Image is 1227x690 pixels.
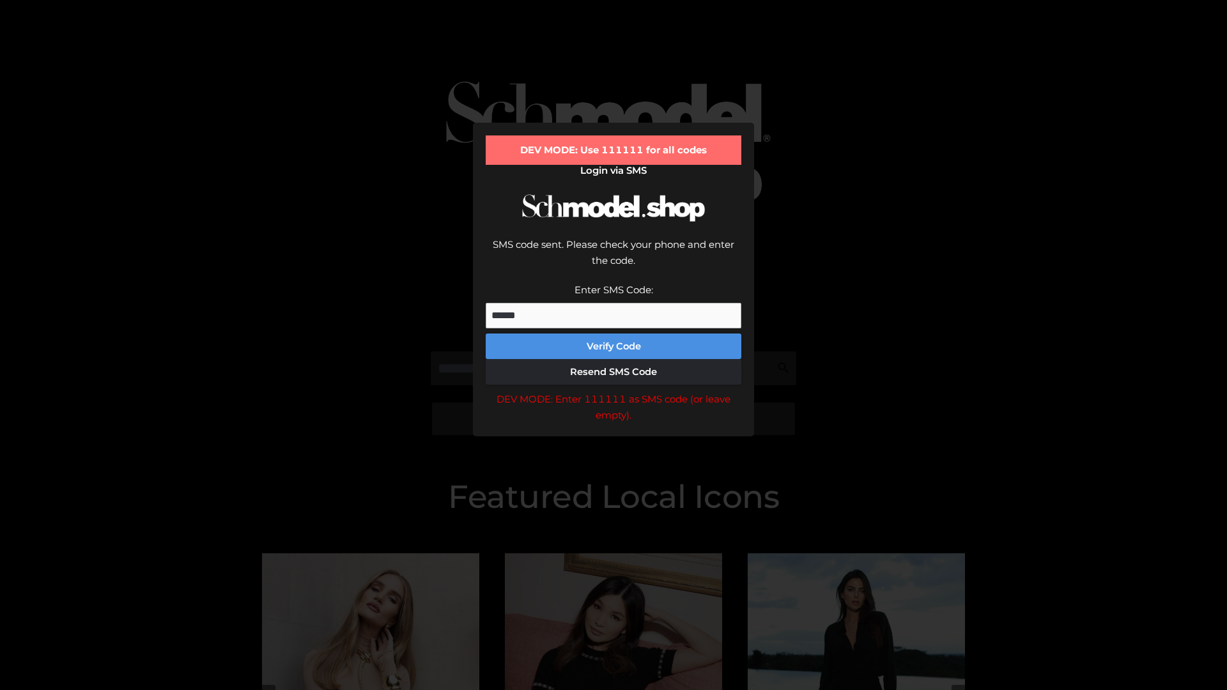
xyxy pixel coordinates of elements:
div: DEV MODE: Enter 111111 as SMS code (or leave empty). [486,391,741,424]
div: SMS code sent. Please check your phone and enter the code. [486,236,741,282]
h2: Login via SMS [486,165,741,176]
label: Enter SMS Code: [575,284,653,296]
button: Verify Code [486,333,741,359]
img: Schmodel Logo [518,183,709,233]
button: Resend SMS Code [486,359,741,385]
div: DEV MODE: Use 111111 for all codes [486,135,741,165]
